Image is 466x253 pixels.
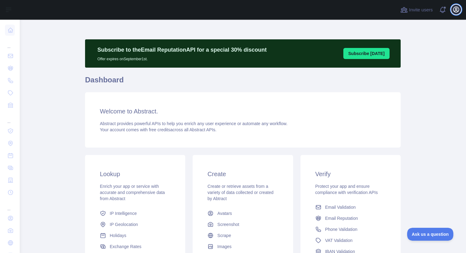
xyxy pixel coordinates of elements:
[313,213,388,224] a: Email Reputation
[97,208,173,219] a: IP Intelligence
[217,221,239,227] span: Screenshot
[149,127,170,132] span: free credits
[205,208,280,219] a: Avatars
[315,170,386,178] h3: Verify
[409,6,433,14] span: Invite users
[110,221,138,227] span: IP Geolocation
[205,241,280,252] a: Images
[325,215,358,221] span: Email Reputation
[343,48,390,59] button: Subscribe [DATE]
[5,112,15,124] div: ...
[5,199,15,211] div: ...
[110,232,126,239] span: Holidays
[97,230,173,241] a: Holidays
[100,184,165,201] span: Enrich your app or service with accurate and comprehensive data from Abstract
[97,54,267,61] p: Offer expires on September 1st.
[407,228,454,241] iframe: Toggle Customer Support
[100,127,216,132] span: Your account comes with across all Abstract APIs.
[5,37,15,49] div: ...
[97,219,173,230] a: IP Geolocation
[85,75,401,90] h1: Dashboard
[205,230,280,241] a: Scrape
[315,184,378,195] span: Protect your app and ensure compliance with verification APIs
[313,202,388,213] a: Email Validation
[325,204,356,210] span: Email Validation
[110,243,141,250] span: Exchange Rates
[217,243,231,250] span: Images
[207,184,273,201] span: Create or retrieve assets from a variety of data collected or created by Abtract
[207,170,278,178] h3: Create
[205,219,280,230] a: Screenshot
[100,170,170,178] h3: Lookup
[399,5,434,15] button: Invite users
[97,241,173,252] a: Exchange Rates
[100,121,288,126] span: Abstract provides powerful APIs to help you enrich any user experience or automate any workflow.
[313,224,388,235] a: Phone Validation
[110,210,137,216] span: IP Intelligence
[217,232,231,239] span: Scrape
[325,237,353,243] span: VAT Validation
[313,235,388,246] a: VAT Validation
[325,226,358,232] span: Phone Validation
[100,107,386,116] h3: Welcome to Abstract.
[97,45,267,54] p: Subscribe to the Email Reputation API for a special 30 % discount
[217,210,232,216] span: Avatars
